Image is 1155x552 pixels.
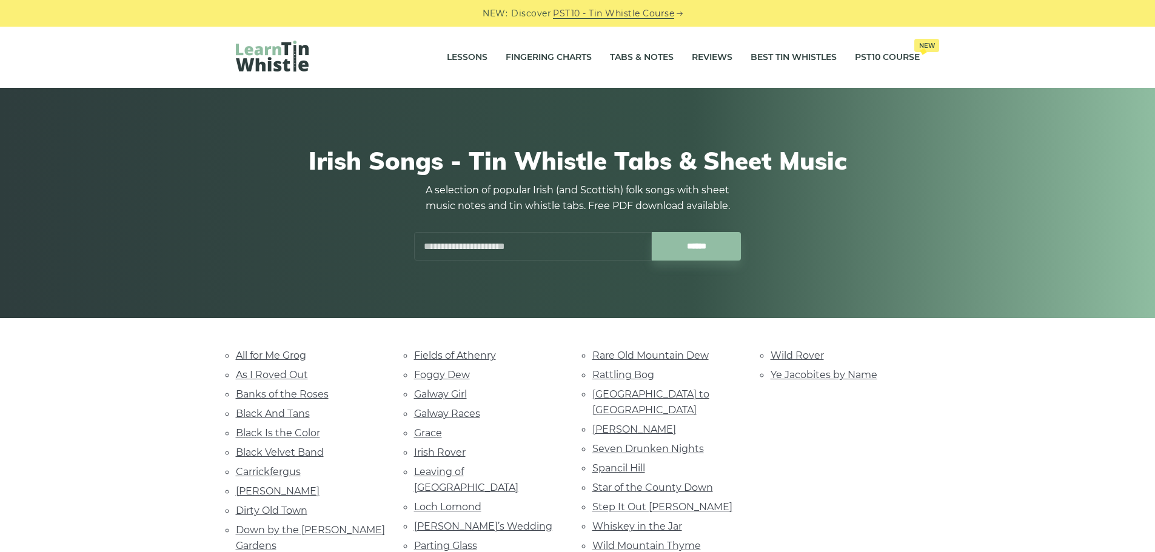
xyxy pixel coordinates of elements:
[592,388,709,416] a: [GEOGRAPHIC_DATA] to [GEOGRAPHIC_DATA]
[592,482,713,493] a: Star of the County Down
[855,42,920,73] a: PST10 CourseNew
[236,427,320,439] a: Black Is the Color
[236,447,324,458] a: Black Velvet Band
[414,520,552,532] a: [PERSON_NAME]’s Wedding
[236,485,320,497] a: [PERSON_NAME]
[592,462,645,474] a: Spancil Hill
[506,42,592,73] a: Fingering Charts
[236,41,309,71] img: LearnTinWhistle.com
[236,524,385,551] a: Down by the [PERSON_NAME] Gardens
[414,466,518,493] a: Leaving of [GEOGRAPHIC_DATA]
[414,501,481,513] a: Loch Lomond
[414,540,477,551] a: Parting Glass
[592,501,732,513] a: Step It Out [PERSON_NAME]
[236,350,306,361] a: All for Me Grog
[914,39,939,52] span: New
[236,505,307,516] a: Dirty Old Town
[414,369,470,381] a: Foggy Dew
[236,388,329,400] a: Banks of the Roses
[771,350,824,361] a: Wild Rover
[236,466,301,477] a: Carrickfergus
[414,408,480,419] a: Galway Races
[592,540,701,551] a: Wild Mountain Thyme
[592,424,676,435] a: [PERSON_NAME]
[447,42,487,73] a: Lessons
[592,350,709,361] a: Rare Old Mountain Dew
[414,447,466,458] a: Irish Rover
[414,182,742,214] p: A selection of popular Irish (and Scottish) folk songs with sheet music notes and tin whistle tab...
[771,369,877,381] a: Ye Jacobites by Name
[751,42,837,73] a: Best Tin Whistles
[236,408,310,419] a: Black And Tans
[592,520,682,532] a: Whiskey in the Jar
[414,350,496,361] a: Fields of Athenry
[592,443,704,454] a: Seven Drunken Nights
[692,42,732,73] a: Reviews
[236,146,920,175] h1: Irish Songs - Tin Whistle Tabs & Sheet Music
[414,427,442,439] a: Grace
[610,42,674,73] a: Tabs & Notes
[414,388,467,400] a: Galway Girl
[592,369,654,381] a: Rattling Bog
[236,369,308,381] a: As I Roved Out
